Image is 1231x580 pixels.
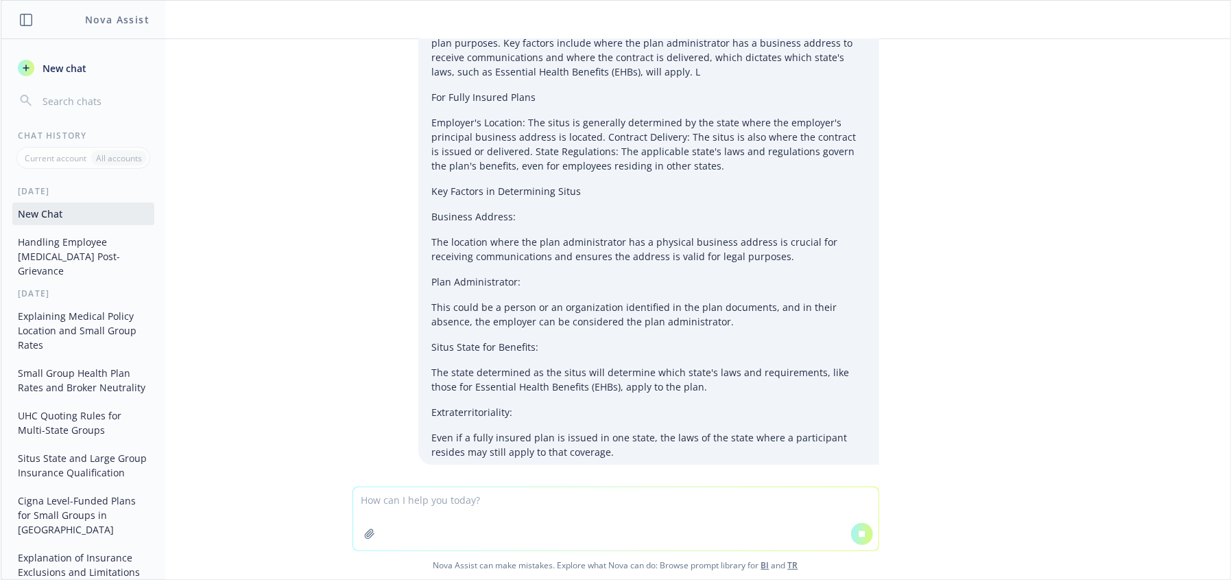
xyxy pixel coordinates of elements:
button: Situs State and Large Group Insurance Qualification [12,447,154,484]
div: [DATE] [1,185,165,197]
p: All accounts [96,152,142,164]
p: Extraterritoriality: [432,405,865,419]
button: New chat [12,56,154,80]
div: [DATE] [1,288,165,299]
p: Key Factors in Determining Situs [432,184,865,198]
p: Situs State for Benefits: [432,340,865,354]
span: Nova Assist can make mistakes. Explore what Nova can do: Browse prompt library for and [6,551,1225,579]
p: Current account [25,152,86,164]
p: This could be a person or an organization identified in the plan documents, and in their absence,... [432,300,865,329]
p: Business Address: [432,209,865,224]
a: TR [788,559,798,571]
button: UHC Quoting Rules for Multi-State Groups [12,404,154,441]
button: Cigna Level-Funded Plans for Small Groups in [GEOGRAPHIC_DATA] [12,489,154,541]
p: For Fully Insured Plans [432,90,865,104]
p: Employer's Location: The situs is generally determined by the state where the employer's principa... [432,115,865,173]
input: Search chats [40,91,149,111]
button: Handling Employee [MEDICAL_DATA] Post-Grievance [12,231,154,282]
p: Even if a fully insured plan is issued in one state, the laws of the state where a participant re... [432,430,865,459]
button: New Chat [12,202,154,225]
button: Explaining Medical Policy Location and Small Group Rates [12,305,154,356]
div: Chat History [1,130,165,141]
button: Small Group Health Plan Rates and Broker Neutrality [12,362,154,399]
p: Plan Administrator: [432,275,865,289]
p: The state determined as the situs will determine which state's laws and requirements, like those ... [432,365,865,394]
a: BI [761,559,769,571]
span: New chat [40,61,86,76]
p: The location where the plan administrator has a physical business address is crucial for receivin... [432,235,865,264]
h1: Nova Assist [85,12,150,27]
